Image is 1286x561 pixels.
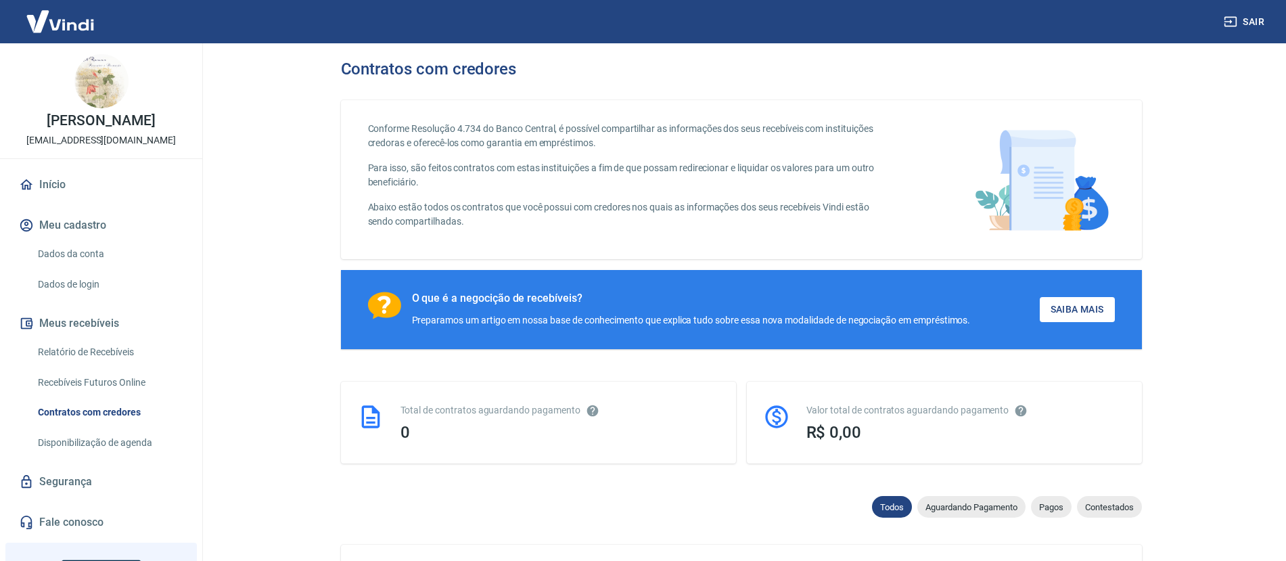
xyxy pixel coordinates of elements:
[32,429,186,457] a: Disponibilização de agenda
[16,210,186,240] button: Meu cadastro
[32,399,186,426] a: Contratos com credores
[1014,404,1028,418] svg: O valor comprometido não se refere a pagamentos pendentes na Vindi e sim como garantia a outras i...
[917,502,1026,512] span: Aguardando Pagamento
[26,133,176,148] p: [EMAIL_ADDRESS][DOMAIN_NAME]
[872,496,912,518] div: Todos
[368,292,401,319] img: Ícone com um ponto de interrogação.
[74,54,129,108] img: 5b196c25-effa-475d-bbd4-ace299b419b0.jpeg
[16,508,186,537] a: Fale conosco
[412,292,971,305] div: O que é a negocição de recebíveis?
[806,403,1126,418] div: Valor total de contratos aguardando pagamento
[368,122,891,150] p: Conforme Resolução 4.734 do Banco Central, é possível compartilhar as informações dos seus recebí...
[16,170,186,200] a: Início
[16,309,186,338] button: Meus recebíveis
[917,496,1026,518] div: Aguardando Pagamento
[32,240,186,268] a: Dados da conta
[341,60,517,78] h3: Contratos com credores
[368,200,891,229] p: Abaixo estão todos os contratos que você possui com credores nos quais as informações dos seus re...
[586,404,599,418] svg: Esses contratos não se referem à Vindi, mas sim a outras instituições.
[47,114,155,128] p: [PERSON_NAME]
[32,369,186,397] a: Recebíveis Futuros Online
[16,1,104,42] img: Vindi
[872,502,912,512] span: Todos
[1077,502,1142,512] span: Contestados
[806,423,862,442] span: R$ 0,00
[412,313,971,328] div: Preparamos um artigo em nossa base de conhecimento que explica tudo sobre essa nova modalidade de...
[1031,502,1072,512] span: Pagos
[32,271,186,298] a: Dados de login
[1031,496,1072,518] div: Pagos
[16,467,186,497] a: Segurança
[32,338,186,366] a: Relatório de Recebíveis
[1077,496,1142,518] div: Contestados
[1221,9,1270,35] button: Sair
[1040,297,1115,322] a: Saiba Mais
[968,122,1115,238] img: main-image.9f1869c469d712ad33ce.png
[400,423,720,442] div: 0
[400,403,720,418] div: Total de contratos aguardando pagamento
[368,161,891,189] p: Para isso, são feitos contratos com estas instituições a fim de que possam redirecionar e liquida...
